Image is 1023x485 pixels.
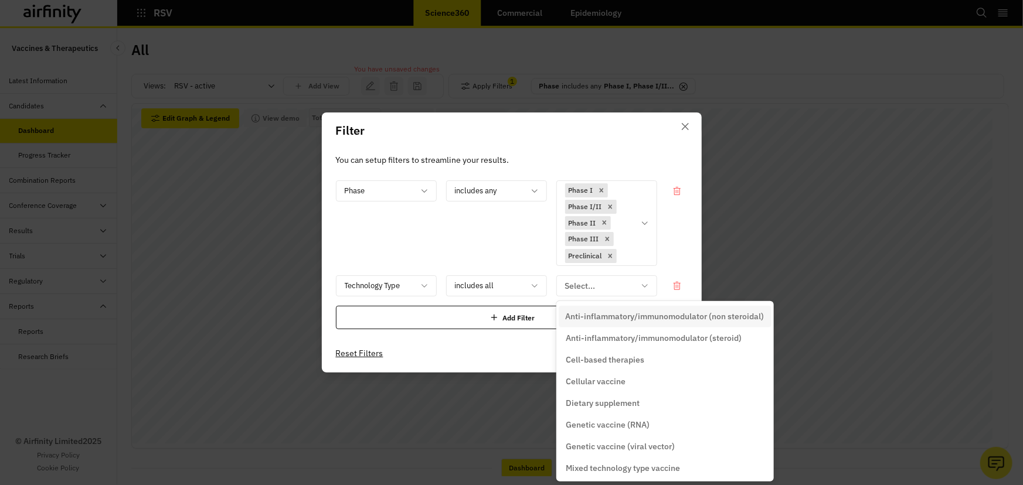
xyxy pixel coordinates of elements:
p: Dietary supplement [566,397,640,409]
p: Cellular vaccine [566,375,626,388]
button: Close [676,117,695,136]
header: Filter [322,112,702,149]
p: You can setup filters to streamline your results. [336,153,688,166]
p: Anti-inflammatory/immunomodulator (non steroidal) [566,310,764,323]
div: Remove [object Object] [604,249,617,263]
div: Remove [object Object] [604,200,617,214]
p: Genetic vaccine (viral vector) [566,440,675,453]
div: Remove [object Object] [595,183,608,197]
div: Add Filter [336,306,688,329]
p: Phase I [569,185,593,196]
p: Genetic vaccine (RNA) [566,419,650,431]
p: Cell-based therapies [566,354,644,366]
p: Anti-inflammatory/immunomodulator (steroid) [566,332,742,344]
p: Mixed technology type vaccine [566,462,680,474]
div: Remove [object Object] [598,216,611,230]
p: Preclinical [569,251,602,261]
p: Phase III [569,234,599,244]
p: Phase II [569,218,596,228]
p: Phase I/II [569,201,602,212]
div: Remove [object Object] [601,232,614,246]
button: Reset Filters [336,344,383,363]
